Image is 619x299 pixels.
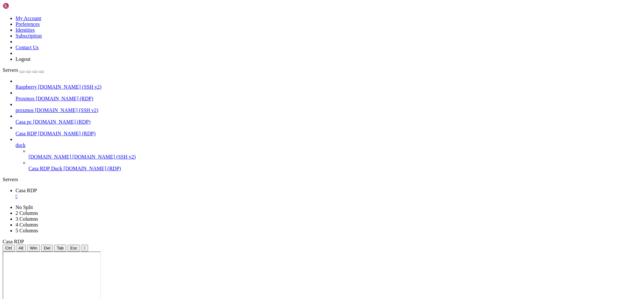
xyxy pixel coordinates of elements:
[16,102,616,113] li: proxmos [DOMAIN_NAME] (SSH v2)
[16,216,38,222] a: 3 Columns
[3,67,44,73] a: Servers
[16,142,26,148] span: duck
[35,107,98,113] span: [DOMAIN_NAME] (SSH v2)
[16,228,38,233] a: 5 Columns
[63,166,121,171] span: [DOMAIN_NAME] (RDP)
[16,84,616,90] a: Raspberry [DOMAIN_NAME] (SSH v2)
[84,246,85,250] div: 
[16,222,38,227] a: 4 Columns
[16,107,34,113] span: proxmos
[81,245,88,251] button: 
[16,119,616,125] a: Casa pc [DOMAIN_NAME] (RDP)
[16,188,37,193] span: Casa RDP
[16,96,35,101] span: Proxmox
[16,194,616,199] a: 
[16,96,616,102] a: Proxmox [DOMAIN_NAME] (RDP)
[44,246,50,250] span: Del
[30,246,37,250] span: Win
[5,246,12,250] span: Ctrl
[28,166,616,172] a: Casa RDP Duck [DOMAIN_NAME] (RDP)
[57,246,64,250] span: Tab
[16,188,616,199] a: Casa RDP
[16,78,616,90] li: Raspberry [DOMAIN_NAME] (SSH v2)
[27,245,40,251] button: Win
[16,90,616,102] li: Proxmox [DOMAIN_NAME] (RDP)
[70,246,77,250] span: Esc
[33,119,90,125] span: [DOMAIN_NAME] (RDP)
[16,33,42,39] a: Subscription
[3,245,15,251] button: Ctrl
[54,245,66,251] button: Tab
[68,245,80,251] button: Esc
[16,205,33,210] a: No Split
[16,119,32,125] span: Casa pc
[16,107,616,113] a: proxmos [DOMAIN_NAME] (SSH v2)
[28,166,62,171] span: Casa RDP Duck
[16,125,616,137] li: Casa RDP [DOMAIN_NAME] (RDP)
[16,113,616,125] li: Casa pc [DOMAIN_NAME] (RDP)
[16,245,26,251] button: Alt
[18,246,24,250] span: Alt
[28,148,616,160] li: [DOMAIN_NAME] [DOMAIN_NAME] (SSH v2)
[28,154,616,160] a: [DOMAIN_NAME] [DOMAIN_NAME] (SSH v2)
[16,56,30,62] a: Logout
[3,67,18,73] span: Servers
[16,27,35,33] a: Identities
[16,84,37,90] span: Raspberry
[3,239,24,244] span: Casa RDP
[16,210,38,216] a: 2 Columns
[3,177,616,183] div: Servers
[73,154,136,160] span: [DOMAIN_NAME] (SSH v2)
[36,96,93,101] span: [DOMAIN_NAME] (RDP)
[38,84,102,90] span: [DOMAIN_NAME] (SSH v2)
[16,137,616,172] li: duck
[41,245,53,251] button: Del
[38,131,96,136] span: [DOMAIN_NAME] (RDP)
[16,142,616,148] a: duck
[16,131,616,137] a: Casa RDP [DOMAIN_NAME] (RDP)
[16,21,40,27] a: Preferences
[16,16,41,21] a: My Account
[16,131,37,136] span: Casa RDP
[16,45,39,50] a: Contact Us
[28,154,71,160] span: [DOMAIN_NAME]
[3,3,40,9] img: Shellngn
[28,160,616,172] li: Casa RDP Duck [DOMAIN_NAME] (RDP)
